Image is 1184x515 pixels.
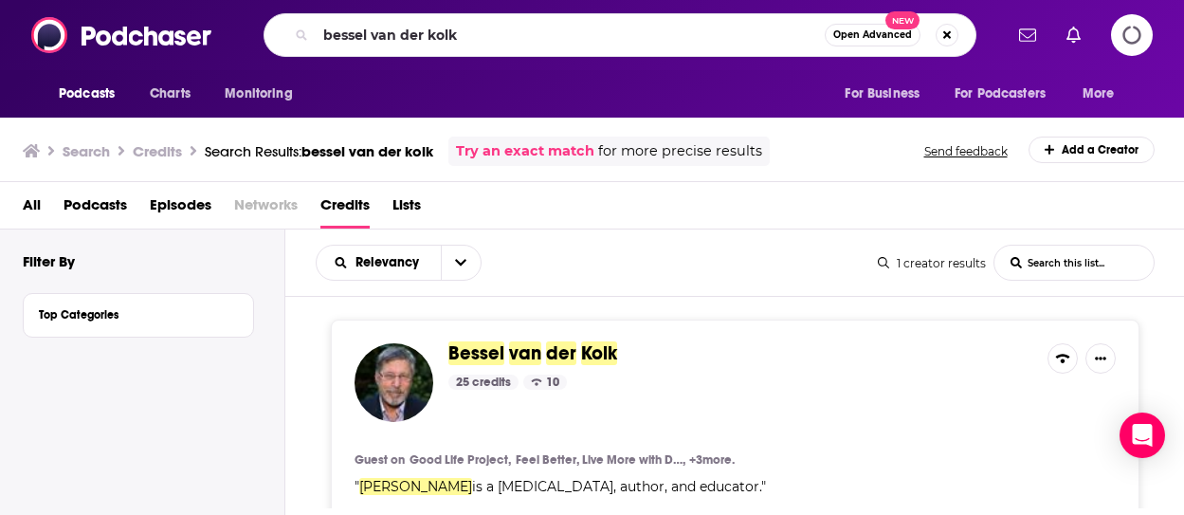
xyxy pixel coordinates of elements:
[1069,76,1138,112] button: open menu
[211,76,317,112] button: open menu
[64,190,127,229] a: Podcasts
[1011,19,1044,51] a: Show notifications dropdown
[410,452,511,468] a: Good Life Project
[523,375,567,390] div: 10
[456,140,594,162] a: Try an exact match
[1111,14,1153,56] span: Logging in
[919,137,1013,166] button: Send feedback
[23,252,75,270] h2: Filter By
[264,13,976,57] div: Search podcasts, credits, & more...
[320,190,370,229] a: Credits
[441,246,481,280] button: open menu
[301,142,433,160] span: bessel van der kolk
[205,142,433,160] a: Search Results:bessel van der kolk
[1120,413,1165,458] div: Open Intercom Messenger
[359,478,472,495] span: [PERSON_NAME]
[205,142,433,160] div: Search Results:
[831,76,943,112] button: open menu
[516,452,685,468] h4: Feel Better, Live More with D…,
[1059,19,1088,51] a: Show notifications dropdown
[825,24,920,46] button: Open AdvancedNew
[581,341,617,365] span: Kolk
[392,190,421,229] a: Lists
[316,20,825,50] input: Search podcasts, credits, & more...
[137,76,202,112] a: Charts
[355,452,405,468] h4: Guest on
[598,140,762,162] span: for more precise results
[316,245,482,281] h2: Choose List sort
[31,17,213,53] img: Podchaser - Follow, Share and Rate Podcasts
[317,256,441,269] button: open menu
[1029,137,1156,163] a: Add a Creator
[1085,343,1116,374] button: Show More Button
[1083,81,1115,107] span: More
[885,11,920,29] span: New
[225,81,292,107] span: Monitoring
[23,190,41,229] a: All
[59,81,115,107] span: Podcasts
[833,30,912,40] span: Open Advanced
[46,76,139,112] button: open menu
[39,302,238,325] button: Top Categories
[355,343,433,422] img: Bessel van der Kolk
[355,478,766,495] span: " "
[234,190,298,229] span: Networks
[509,341,541,365] span: van
[878,256,986,270] div: 1 creator results
[63,142,110,160] h3: Search
[448,341,504,365] span: Bessel
[150,81,191,107] span: Charts
[448,375,519,390] div: 25 credits
[472,478,761,495] span: is a [MEDICAL_DATA], author, and educator.
[133,142,182,160] h3: Credits
[845,81,920,107] span: For Business
[39,308,226,322] div: Top Categories
[355,256,426,269] span: Relevancy
[546,341,576,365] span: der
[448,343,617,364] a: BesselvanderKolk
[942,76,1073,112] button: open menu
[150,190,211,229] a: Episodes
[689,452,735,468] a: +3more.
[516,452,685,468] a: Feel Better, Live More with Dr Rangan Chatterjee
[955,81,1046,107] span: For Podcasters
[410,452,511,468] h4: Good Life Project,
